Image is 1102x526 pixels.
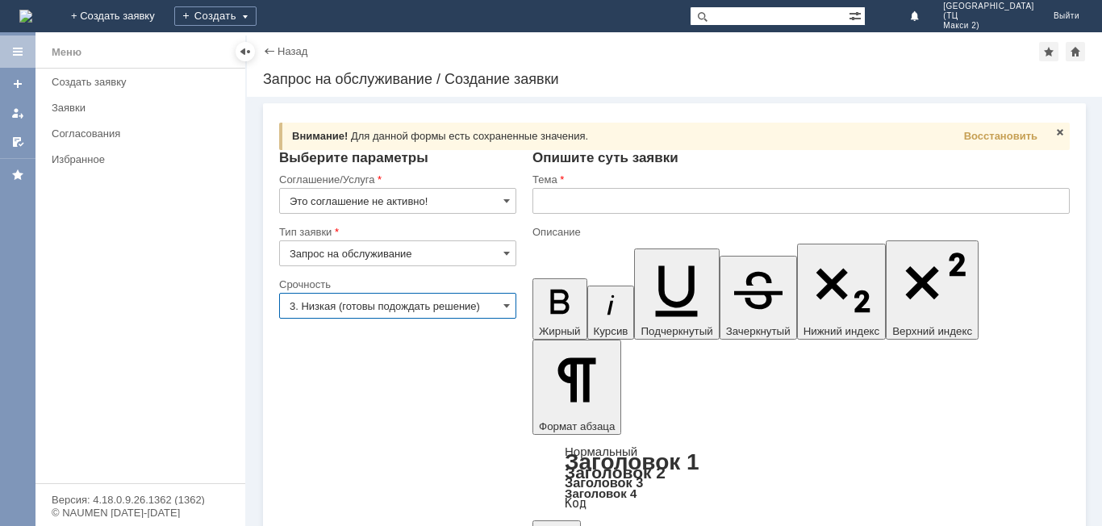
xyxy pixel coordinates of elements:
span: Жирный [539,325,581,337]
a: Нормальный [565,445,637,458]
div: Сделать домашней страницей [1066,42,1085,61]
span: Макси 2) [943,21,1034,31]
button: Верхний индекс [886,240,979,340]
div: Описание [532,227,1067,237]
a: Перейти на домашнюю страницу [19,10,32,23]
a: Создать заявку [45,69,242,94]
div: Соглашение/Услуга [279,174,513,185]
span: Курсив [594,325,628,337]
div: Тип заявки [279,227,513,237]
a: Заголовок 2 [565,463,666,482]
img: logo [19,10,32,23]
div: Меню [52,43,81,62]
span: Опишите суть заявки [532,150,678,165]
span: Выберите параметры [279,150,428,165]
button: Нижний индекс [797,244,887,340]
button: Зачеркнутый [720,256,797,340]
div: Запрос на обслуживание / Создание заявки [263,71,1086,87]
span: Формат абзаца [539,420,615,432]
span: Внимание! [292,130,348,142]
a: Код [565,496,586,511]
a: Согласования [45,121,242,146]
div: © NAUMEN [DATE]-[DATE] [52,507,229,518]
span: Зачеркнутый [726,325,791,337]
a: Заголовок 4 [565,486,637,500]
a: Мои заявки [5,100,31,126]
div: Создать [174,6,257,26]
button: Формат абзаца [532,340,621,435]
a: Мои согласования [5,129,31,155]
span: Верхний индекс [892,325,972,337]
button: Курсив [587,286,635,340]
div: Формат абзаца [532,446,1070,509]
a: Заголовок 1 [565,449,699,474]
div: Версия: 4.18.0.9.26.1362 (1362) [52,495,229,505]
div: Создать заявку [52,76,236,88]
a: Создать заявку [5,71,31,97]
div: Скрыть меню [236,42,255,61]
span: Для данной формы есть сохраненные значения. [351,130,588,142]
span: Нижний индекс [804,325,880,337]
span: Закрыть [1054,126,1067,139]
div: Заявки [52,102,236,114]
span: Подчеркнутый [641,325,712,337]
span: Восстановить [964,130,1037,142]
a: Заголовок 3 [565,475,643,490]
span: (ТЦ [943,11,1034,21]
button: Подчеркнутый [634,248,719,340]
span: Расширенный поиск [849,7,865,23]
div: Срочность [279,279,513,290]
div: Согласования [52,127,236,140]
button: Жирный [532,278,587,340]
div: Тема [532,174,1067,185]
a: Назад [278,45,307,57]
div: Добавить в избранное [1039,42,1058,61]
span: [GEOGRAPHIC_DATA] [943,2,1034,11]
a: Заявки [45,95,242,120]
div: Избранное [52,153,218,165]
